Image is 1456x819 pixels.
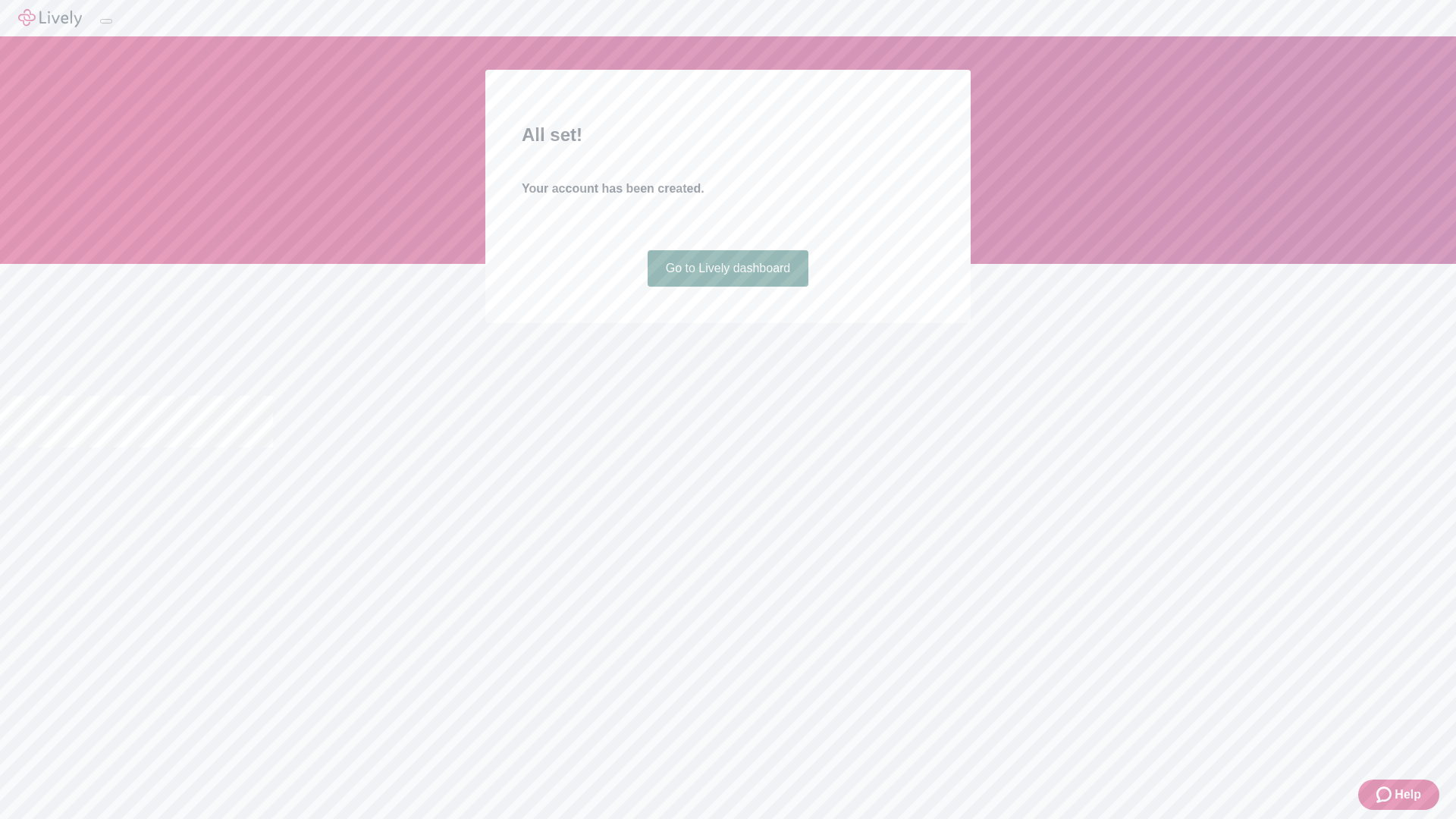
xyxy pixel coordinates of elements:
[522,121,934,149] h2: All set!
[100,19,112,24] button: Log out
[18,9,82,27] img: Lively
[648,250,809,287] a: Go to Lively dashboard
[1376,786,1395,804] svg: Zendesk support icon
[1358,780,1439,810] button: Zendesk support iconHelp
[1395,786,1421,804] span: Help
[522,180,934,198] h4: Your account has been created.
